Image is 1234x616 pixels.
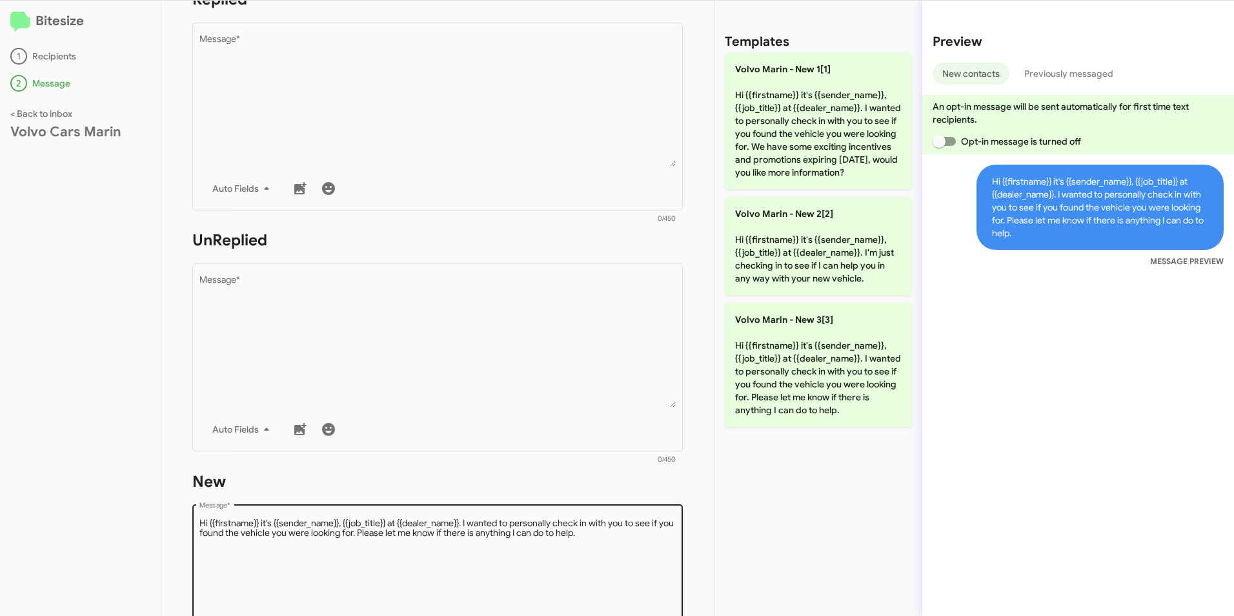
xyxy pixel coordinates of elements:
button: Auto Fields [202,177,285,200]
mat-hint: 0/450 [658,456,676,464]
button: New contacts [933,63,1009,85]
button: Previously messaged [1015,63,1123,85]
div: Message [10,75,150,92]
p: Hi {{firstname}} it's {{sender_name}}, {{job_title}} at {{dealer_name}}. I wanted to personally c... [725,52,913,189]
img: logo-minimal.svg [10,12,30,32]
h2: Bitesize [10,11,150,32]
p: Hi {{firstname}} it's {{sender_name}}, {{job_title}} at {{dealer_name}}. I wanted to personally c... [725,303,913,427]
span: Volvo Marin - New 2[2] [735,208,833,220]
button: Auto Fields [202,418,285,441]
h2: Templates [725,32,789,52]
a: < Back to inbox [10,108,72,119]
div: 2 [10,75,27,92]
mat-hint: 0/450 [658,215,676,223]
h1: New [192,471,683,492]
span: Volvo Marin - New 1[1] [735,63,831,75]
h1: UnReplied [192,230,683,251]
div: 1 [10,48,27,65]
span: Opt-in message is turned off [961,134,1081,149]
span: Auto Fields [212,177,274,200]
span: New contacts [942,63,1000,85]
div: Recipients [10,48,150,65]
span: Previously messaged [1024,63,1113,85]
div: Volvo Cars Marin [10,125,150,138]
span: Volvo Marin - New 3[3] [735,314,833,325]
span: Hi {{firstname}} it's {{sender_name}}, {{job_title}} at {{dealer_name}}. I wanted to personally c... [976,165,1224,250]
span: Auto Fields [212,418,274,441]
small: MESSAGE PREVIEW [1150,255,1224,268]
p: An opt-in message will be sent automatically for first time text recipients. [933,100,1224,126]
h2: Preview [933,32,1224,52]
p: Hi {{firstname}} it's {{sender_name}}, {{job_title}} at {{dealer_name}}. I'm just checking in to ... [725,197,913,295]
